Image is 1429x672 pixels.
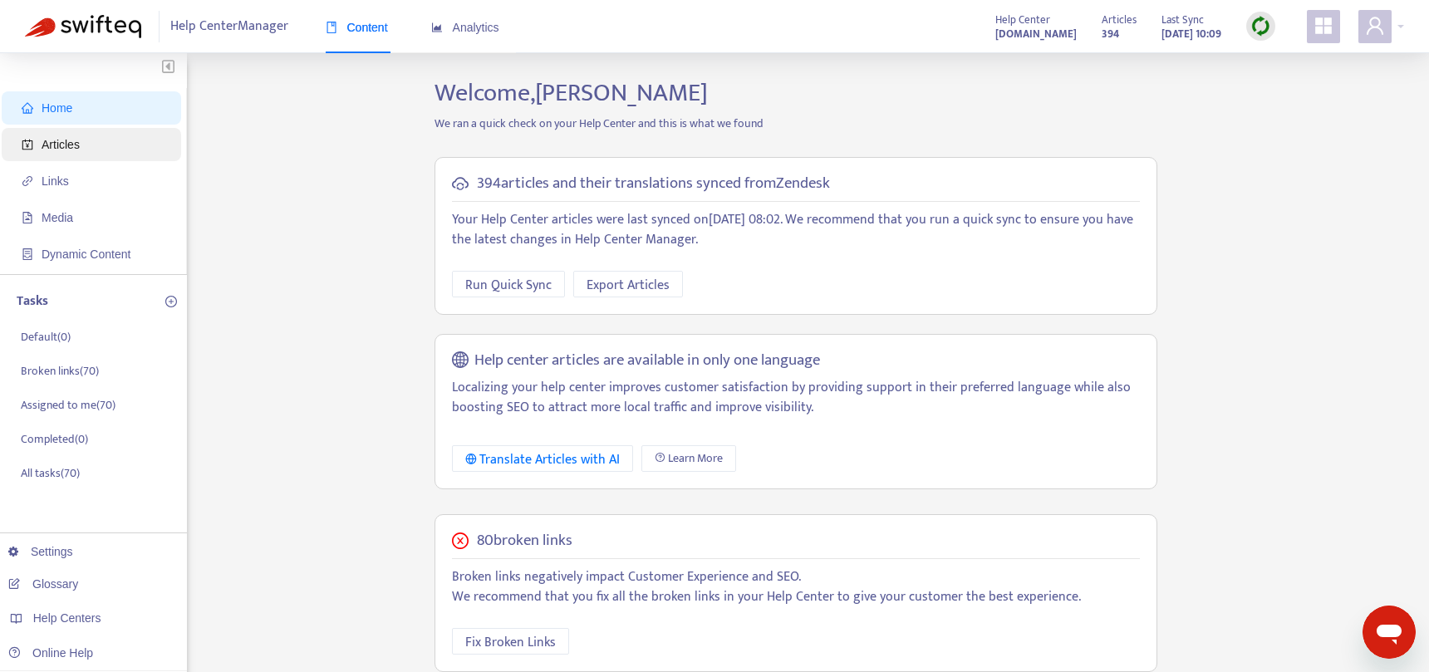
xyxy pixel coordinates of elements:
[1102,11,1137,29] span: Articles
[42,248,130,261] span: Dynamic Content
[8,646,93,660] a: Online Help
[42,138,80,151] span: Articles
[641,445,736,472] a: Learn More
[452,532,469,549] span: close-circle
[8,577,78,591] a: Glossary
[1161,25,1221,43] strong: [DATE] 10:09
[422,115,1170,132] p: We ran a quick check on your Help Center and this is what we found
[452,271,565,297] button: Run Quick Sync
[21,328,71,346] p: Default ( 0 )
[170,11,288,42] span: Help Center Manager
[477,174,830,194] h5: 394 articles and their translations synced from Zendesk
[326,22,337,33] span: book
[21,464,80,482] p: All tasks ( 70 )
[165,296,177,307] span: plus-circle
[452,378,1140,418] p: Localizing your help center improves customer satisfaction by providing support in their preferre...
[452,351,469,370] span: global
[1161,11,1204,29] span: Last Sync
[465,632,556,653] span: Fix Broken Links
[1250,16,1271,37] img: sync.dc5367851b00ba804db3.png
[33,611,101,625] span: Help Centers
[21,430,88,448] p: Completed ( 0 )
[452,628,569,655] button: Fix Broken Links
[465,449,621,470] div: Translate Articles with AI
[21,396,115,414] p: Assigned to me ( 70 )
[17,292,48,311] p: Tasks
[435,72,708,114] span: Welcome, [PERSON_NAME]
[42,174,69,188] span: Links
[25,15,141,38] img: Swifteq
[1363,606,1416,659] iframe: Button to launch messaging window
[995,25,1077,43] strong: [DOMAIN_NAME]
[474,351,820,370] h5: Help center articles are available in only one language
[587,275,670,296] span: Export Articles
[21,362,99,380] p: Broken links ( 70 )
[42,101,72,115] span: Home
[452,445,634,472] button: Translate Articles with AI
[431,21,499,34] span: Analytics
[668,449,723,468] span: Learn More
[1365,16,1385,36] span: user
[22,248,33,260] span: container
[1102,25,1119,43] strong: 394
[452,567,1140,607] p: Broken links negatively impact Customer Experience and SEO. We recommend that you fix all the bro...
[465,275,552,296] span: Run Quick Sync
[22,212,33,223] span: file-image
[1314,16,1333,36] span: appstore
[477,532,572,551] h5: 80 broken links
[573,271,683,297] button: Export Articles
[22,139,33,150] span: account-book
[22,102,33,114] span: home
[452,175,469,192] span: cloud-sync
[326,21,388,34] span: Content
[22,175,33,187] span: link
[8,545,73,558] a: Settings
[42,211,73,224] span: Media
[995,24,1077,43] a: [DOMAIN_NAME]
[431,22,443,33] span: area-chart
[995,11,1050,29] span: Help Center
[452,210,1140,250] p: Your Help Center articles were last synced on [DATE] 08:02 . We recommend that you run a quick sy...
